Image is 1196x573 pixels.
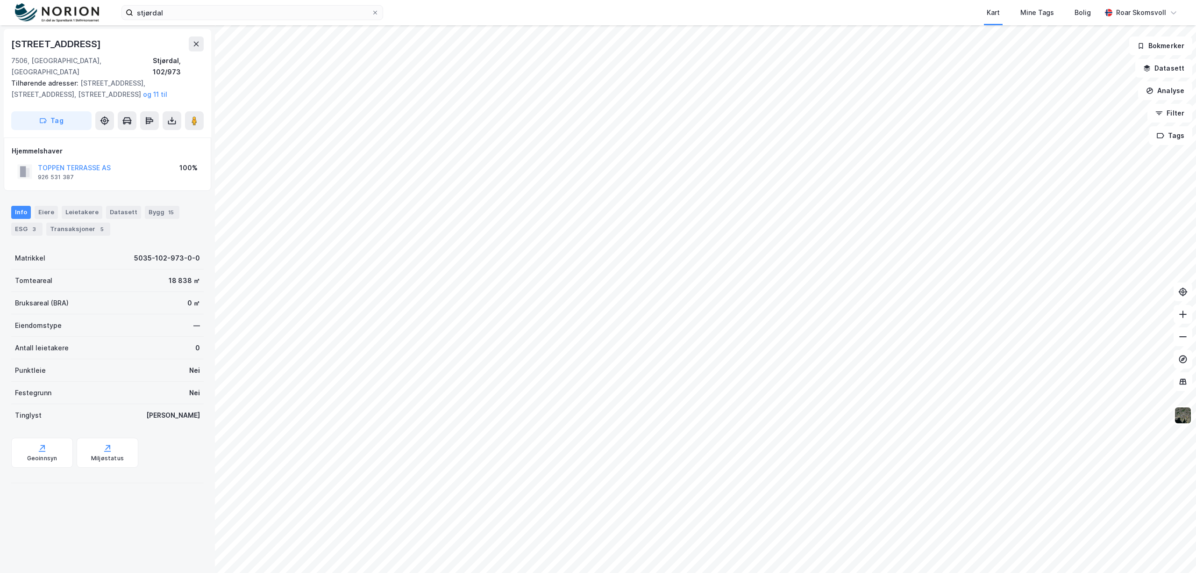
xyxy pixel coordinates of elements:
[1135,59,1192,78] button: Datasett
[15,3,99,22] img: norion-logo.80e7a08dc31c2e691866.png
[11,206,31,219] div: Info
[11,36,103,51] div: [STREET_ADDRESS]
[29,225,39,234] div: 3
[1138,81,1192,100] button: Analyse
[11,79,80,87] span: Tilhørende adresser:
[189,365,200,376] div: Nei
[27,455,57,462] div: Geoinnsyn
[1174,406,1192,424] img: 9k=
[15,275,52,286] div: Tomteareal
[189,387,200,399] div: Nei
[1075,7,1091,18] div: Bolig
[987,7,1000,18] div: Kart
[91,455,124,462] div: Miljøstatus
[153,55,204,78] div: Stjørdal, 102/973
[1129,36,1192,55] button: Bokmerker
[1116,7,1166,18] div: Roar Skomsvoll
[133,6,371,20] input: Søk på adresse, matrikkel, gårdeiere, leietakere eller personer
[166,208,176,217] div: 15
[1149,126,1192,145] button: Tags
[62,206,102,219] div: Leietakere
[11,78,196,100] div: [STREET_ADDRESS], [STREET_ADDRESS], [STREET_ADDRESS]
[11,111,92,130] button: Tag
[15,365,46,376] div: Punktleie
[11,55,153,78] div: 7506, [GEOGRAPHIC_DATA], [GEOGRAPHIC_DATA]
[15,253,45,264] div: Matrikkel
[193,320,200,331] div: —
[1020,7,1054,18] div: Mine Tags
[106,206,141,219] div: Datasett
[145,206,179,219] div: Bygg
[1149,528,1196,573] iframe: Chat Widget
[1147,104,1192,123] button: Filter
[169,275,200,286] div: 18 838 ㎡
[134,253,200,264] div: 5035-102-973-0-0
[38,174,74,181] div: 926 531 387
[97,225,107,234] div: 5
[35,206,58,219] div: Eiere
[11,223,43,236] div: ESG
[46,223,110,236] div: Transaksjoner
[179,162,198,174] div: 100%
[15,320,62,331] div: Eiendomstype
[15,387,51,399] div: Festegrunn
[12,145,203,157] div: Hjemmelshaver
[187,297,200,309] div: 0 ㎡
[15,297,69,309] div: Bruksareal (BRA)
[15,410,42,421] div: Tinglyst
[146,410,200,421] div: [PERSON_NAME]
[195,342,200,354] div: 0
[15,342,69,354] div: Antall leietakere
